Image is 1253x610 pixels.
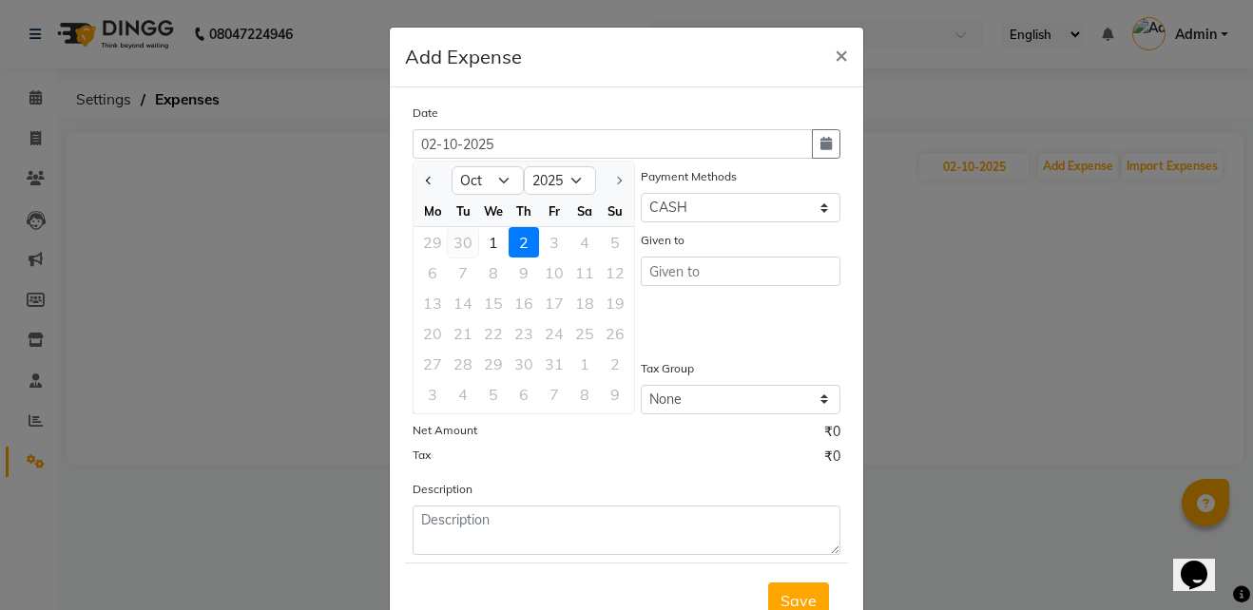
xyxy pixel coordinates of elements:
[413,105,438,122] label: Date
[569,196,600,226] div: Sa
[448,227,478,257] div: Tuesday, September 30, 2025
[641,360,694,377] label: Tax Group
[509,227,539,257] div: 2
[600,196,630,226] div: Su
[417,227,448,257] div: Monday, September 29, 2025
[1173,534,1234,591] iframe: chat widget
[413,447,431,464] label: Tax
[835,40,848,68] span: ×
[824,422,840,447] span: ₹0
[417,196,448,226] div: Mo
[539,196,569,226] div: Fr
[509,227,539,257] div: Thursday, October 2, 2025
[405,43,522,71] h5: Add Expense
[781,591,817,610] span: Save
[524,166,596,195] select: Select year
[448,196,478,226] div: Tu
[824,447,840,471] span: ₹0
[452,166,524,195] select: Select month
[641,257,840,286] input: Given to
[509,196,539,226] div: Th
[478,196,509,226] div: We
[417,227,448,257] div: 29
[641,232,684,249] label: Given to
[413,481,472,498] label: Description
[448,227,478,257] div: 30
[819,28,863,81] button: Close
[413,422,477,439] label: Net Amount
[478,227,509,257] div: 1
[641,168,737,185] label: Payment Methods
[478,227,509,257] div: Wednesday, October 1, 2025
[421,165,437,196] button: Previous month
